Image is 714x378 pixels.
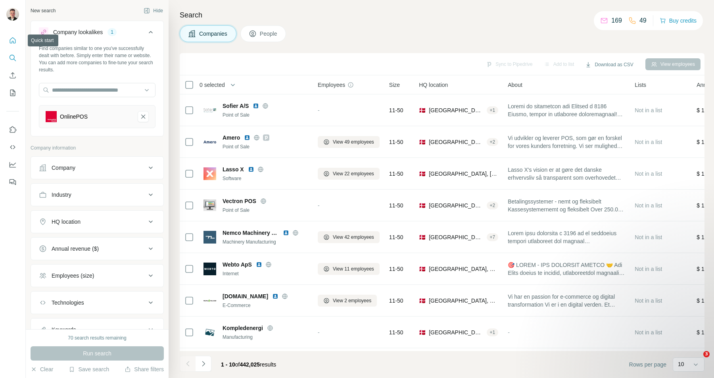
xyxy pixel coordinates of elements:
[223,175,308,182] div: Software
[223,334,308,341] div: Manufacturing
[223,238,308,246] div: Machinery Manufacturing
[635,266,662,272] span: Not in a list
[244,134,250,141] img: LinkedIn logo
[419,170,426,178] span: 🇩🇰
[333,265,374,272] span: View 11 employees
[389,170,403,178] span: 11-50
[635,107,662,113] span: Not in a list
[240,361,260,368] span: 442,025
[389,265,403,273] span: 11-50
[419,106,426,114] span: 🇩🇰
[223,165,244,173] span: Lasso X
[635,81,646,89] span: Lists
[203,200,216,211] img: Logo of Vectron POS
[46,111,57,122] img: OnlinePOS-logo
[487,234,499,241] div: + 7
[52,191,71,199] div: Industry
[203,263,216,275] img: Logo of Webto ApS
[52,164,75,172] div: Company
[31,266,163,285] button: Employees (size)
[333,170,374,177] span: View 22 employees
[419,81,448,89] span: HQ location
[678,360,684,368] p: 10
[429,138,483,146] span: [GEOGRAPHIC_DATA], [GEOGRAPHIC_DATA]
[6,86,19,100] button: My lists
[68,334,126,342] div: 70 search results remaining
[60,113,88,121] div: OnlinePOS
[53,28,103,36] div: Company lookalikes
[508,81,522,89] span: About
[39,45,155,73] div: Find companies similar to one you've successfully dealt with before. Simply enter their name or w...
[333,138,374,146] span: View 49 employees
[221,361,276,368] span: results
[611,16,622,25] p: 169
[248,166,254,173] img: LinkedIn logo
[6,175,19,189] button: Feedback
[419,201,426,209] span: 🇩🇰
[6,157,19,172] button: Dashboard
[318,295,377,307] button: View 2 employees
[223,197,256,205] span: Vectron POS
[31,239,163,258] button: Annual revenue ($)
[223,134,240,142] span: Amero
[223,261,252,269] span: Webto ApS
[508,229,625,245] span: Lorem ipsu dolorsita c 3196 ad el seddoeius tempori utlaboreet dol magnaal enimadminimven quisnos...
[6,8,19,21] img: Avatar
[31,23,163,45] button: Company lookalikes1
[31,320,163,339] button: Keywords
[389,297,403,305] span: 11-50
[318,168,380,180] button: View 22 employees
[107,29,117,36] div: 1
[318,136,380,148] button: View 49 employees
[429,297,498,305] span: [GEOGRAPHIC_DATA], Region of [GEOGRAPHIC_DATA]
[429,201,483,209] span: [GEOGRAPHIC_DATA], [GEOGRAPHIC_DATA]|[GEOGRAPHIC_DATA]
[223,207,308,214] div: Point of Sale
[635,171,662,177] span: Not in a list
[508,166,625,182] span: Lasso X's vision er at gøre det danske erhvervsliv så transparent som overhovedet muligt. Det gør...
[52,218,81,226] div: HQ location
[419,297,426,305] span: 🇩🇰
[635,297,662,304] span: Not in a list
[200,81,225,89] span: 0 selected
[203,136,216,148] img: Logo of Amero
[31,212,163,231] button: HQ location
[333,297,371,304] span: View 2 employees
[223,324,263,332] span: Kompledenergi
[260,30,278,38] span: People
[221,361,235,368] span: 1 - 10
[138,5,169,17] button: Hide
[31,185,163,204] button: Industry
[125,365,164,373] button: Share filters
[429,328,483,336] span: [GEOGRAPHIC_DATA], [GEOGRAPHIC_DATA]|[GEOGRAPHIC_DATA]
[318,263,380,275] button: View 11 employees
[429,265,498,273] span: [GEOGRAPHIC_DATA], Sjaelland|[GEOGRAPHIC_DATA]
[389,328,403,336] span: 11-50
[419,233,426,241] span: 🇩🇰
[6,140,19,154] button: Use Surfe API
[196,356,211,372] button: Navigate to next page
[429,233,483,241] span: [GEOGRAPHIC_DATA], [GEOGRAPHIC_DATA] of [GEOGRAPHIC_DATA]
[235,361,240,368] span: of
[199,30,228,38] span: Companies
[419,138,426,146] span: 🇩🇰
[6,51,19,65] button: Search
[419,265,426,273] span: 🇩🇰
[487,329,499,336] div: + 1
[318,202,320,209] span: -
[223,270,308,277] div: Internet
[635,234,662,240] span: Not in a list
[389,233,403,241] span: 11-50
[6,33,19,48] button: Quick start
[429,106,483,114] span: [GEOGRAPHIC_DATA], [GEOGRAPHIC_DATA] of [GEOGRAPHIC_DATA]
[318,107,320,113] span: -
[203,167,216,180] img: Logo of Lasso X
[203,231,216,244] img: Logo of Nemco Machinery A/S
[31,144,164,152] p: Company information
[639,16,647,25] p: 49
[6,123,19,137] button: Use Surfe on LinkedIn
[31,158,163,177] button: Company
[253,103,259,109] img: LinkedIn logo
[31,7,56,14] div: New search
[333,234,374,241] span: View 42 employees
[508,198,625,213] span: Betalingssystemer - nemt og fleksibelt Kassesystemernemt og fleksibelt Over 250.000 installatione...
